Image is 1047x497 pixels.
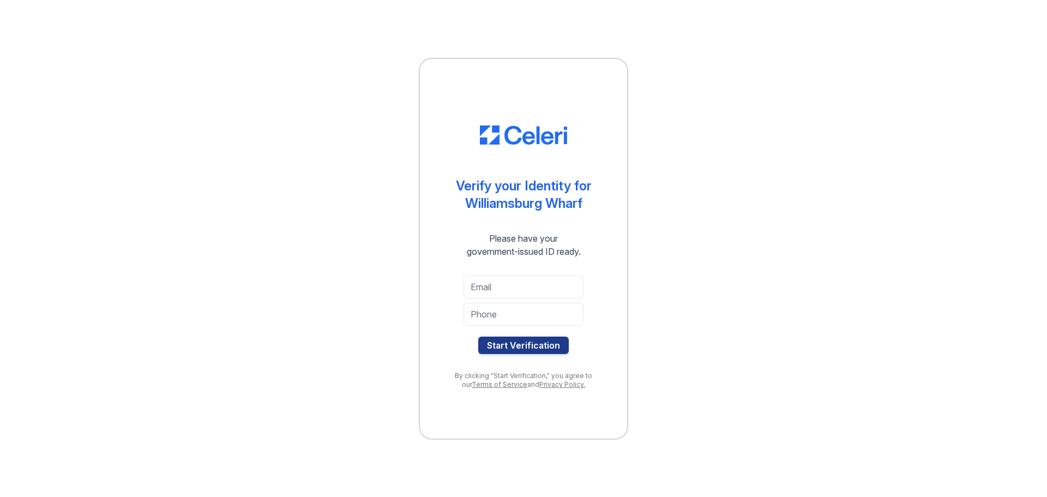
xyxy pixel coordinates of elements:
a: Privacy Policy. [539,380,585,388]
div: Please have your government-issued ID ready. [447,232,600,258]
div: By clicking "Start Verification," you agree to our and [442,372,605,389]
input: Phone [464,303,583,326]
a: Terms of Service [472,380,527,388]
div: Verify your Identity for Williamsburg Wharf [456,177,592,212]
input: Email [464,276,583,298]
img: CE_Logo_Blue-a8612792a0a2168367f1c8372b55b34899dd931a85d93a1a3d3e32e68fde9ad4.png [480,125,567,145]
button: Start Verification [478,337,569,354]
